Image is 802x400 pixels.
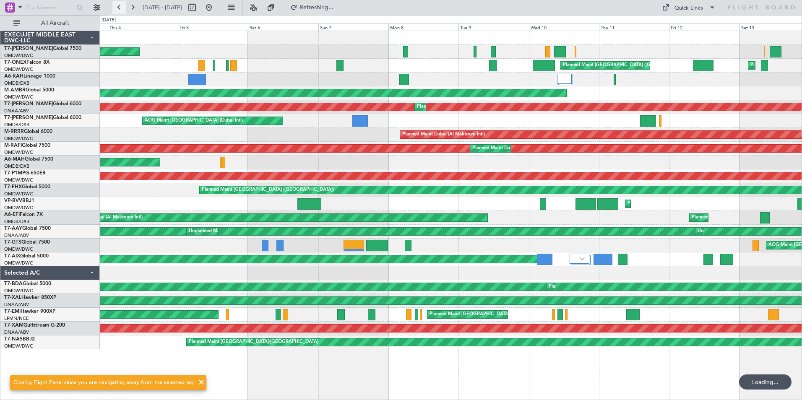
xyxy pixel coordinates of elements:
div: Thu 4 [108,23,178,31]
img: arrow-gray.svg [580,257,585,260]
a: T7-EMIHawker 900XP [4,309,55,314]
a: T7-AIXGlobal 5000 [4,254,49,259]
a: T7-XAMGulfstream G-200 [4,323,65,328]
div: Thu 11 [599,23,669,31]
a: OMDW/DWC [4,246,33,252]
div: [DATE] [102,17,116,24]
span: T7-NAS [4,337,23,342]
a: T7-ONEXFalcon 8X [4,60,49,65]
a: T7-[PERSON_NAME]Global 6000 [4,115,81,120]
span: T7-XAL [4,295,21,300]
span: A6-KAH [4,74,23,79]
div: Sun 7 [318,23,388,31]
a: DNAA/ABV [4,329,29,335]
span: T7-EMI [4,309,21,314]
a: T7-P1MPG-650ER [4,171,46,176]
div: AOG Maint [GEOGRAPHIC_DATA] (Dubai Intl) [145,114,243,127]
div: Planned Maint Dubai (Al Maktoum Intl) [402,128,485,141]
span: M-AMBR [4,88,26,93]
span: T7-XAM [4,323,23,328]
span: M-RRRR [4,129,24,134]
a: M-RAFIGlobal 7500 [4,143,50,148]
span: T7-AIX [4,254,20,259]
span: T7-[PERSON_NAME] [4,46,53,51]
span: T7-P1MP [4,171,25,176]
span: A6-MAH [4,157,25,162]
a: T7-XALHawker 850XP [4,295,56,300]
div: Planned Maint Dubai (Al Maktoum Intl) [549,281,631,293]
div: Quick Links [674,4,703,13]
div: Planned Maint Nice ([GEOGRAPHIC_DATA]) [628,197,721,210]
span: A6-EFI [4,212,20,217]
div: Planned Maint Dubai (Al Maktoum Intl) [692,211,774,224]
button: Refreshing... [286,1,337,14]
a: OMDW/DWC [4,135,33,142]
a: OMDW/DWC [4,205,33,211]
div: Sat 6 [248,23,318,31]
a: OMDB/DXB [4,163,29,169]
a: OMDW/DWC [4,149,33,156]
span: T7-AAY [4,226,22,231]
div: Mon 8 [388,23,458,31]
a: T7-BDAGlobal 5000 [4,281,51,286]
span: VP-BVV [4,198,22,203]
button: All Aircraft [9,16,91,30]
a: T7-FHXGlobal 5000 [4,184,50,190]
a: OMDB/DXB [4,80,29,86]
span: T7-BDA [4,281,23,286]
a: OMDW/DWC [4,260,33,266]
a: OMDB/DXB [4,218,29,225]
a: OMDW/DWC [4,94,33,100]
div: Planned Maint [GEOGRAPHIC_DATA] [430,308,510,321]
a: M-AMBRGlobal 5000 [4,88,54,93]
div: Loading... [739,374,792,390]
a: A6-MAHGlobal 7500 [4,157,53,162]
a: T7-[PERSON_NAME]Global 7500 [4,46,81,51]
a: OMDW/DWC [4,343,33,349]
span: [DATE] - [DATE] [143,4,182,11]
div: Fri 5 [178,23,248,31]
a: OMDB/DXB [4,122,29,128]
div: Planned Maint [GEOGRAPHIC_DATA] ([GEOGRAPHIC_DATA]) [202,184,334,196]
a: OMDW/DWC [4,191,33,197]
span: T7-[PERSON_NAME] [4,101,53,106]
div: Planned Maint [GEOGRAPHIC_DATA] ([GEOGRAPHIC_DATA]) [563,59,695,72]
a: VP-BVVBBJ1 [4,198,34,203]
span: Refreshing... [299,5,334,10]
a: LFMN/NCE [4,315,29,322]
div: Planned Maint Dubai (Al Maktoum Intl) [472,142,555,155]
a: DNAA/ABV [4,232,29,239]
a: T7-[PERSON_NAME]Global 6000 [4,101,81,106]
span: M-RAFI [4,143,22,148]
span: T7-ONEX [4,60,26,65]
div: Unplanned Maint [GEOGRAPHIC_DATA] (Al Maktoum Intl) [189,225,313,238]
span: T7-FHX [4,184,22,190]
div: Wed 10 [529,23,599,31]
a: DNAA/ABV [4,301,29,308]
div: Planned Maint Dubai (Al Maktoum Intl) [60,211,143,224]
a: T7-GTSGlobal 7500 [4,240,50,245]
a: A6-EFIFalcon 7X [4,212,43,217]
div: Closing Flight Panel since you are navigating away from the selected leg [13,379,194,387]
a: OMDW/DWC [4,66,33,73]
a: T7-NASBBJ2 [4,337,35,342]
a: A6-KAHLineage 1000 [4,74,55,79]
input: Trip Number [26,1,74,14]
a: OMDW/DWC [4,177,33,183]
a: M-RRRRGlobal 6000 [4,129,52,134]
a: DNAA/ABV [4,108,29,114]
div: Tue 9 [458,23,529,31]
div: Planned Maint [GEOGRAPHIC_DATA]-[GEOGRAPHIC_DATA] [189,336,318,348]
span: All Aircraft [22,20,89,26]
div: Fri 12 [669,23,739,31]
a: OMDW/DWC [4,52,33,59]
button: Quick Links [658,1,720,14]
span: T7-GTS [4,240,21,245]
div: Planned Maint Dubai (Al Maktoum Intl) [417,101,500,113]
a: T7-AAYGlobal 7500 [4,226,51,231]
span: T7-[PERSON_NAME] [4,115,53,120]
a: OMDW/DWC [4,288,33,294]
